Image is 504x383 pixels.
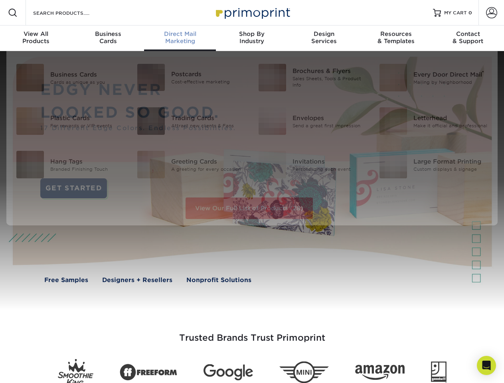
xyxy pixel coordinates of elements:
[360,30,432,45] div: & Templates
[216,26,288,51] a: Shop ByIndustry
[16,148,125,182] a: Hang Tags Hang Tags Branded Finishing Touch
[144,30,216,38] span: Direct Mail
[72,30,144,45] div: Cards
[216,30,288,38] span: Shop By
[137,148,246,182] a: Greeting Cards Greeting Cards A greeting for every occasion
[50,157,125,166] div: Hang Tags
[288,30,360,45] div: Services
[360,30,432,38] span: Resources
[216,30,288,45] div: Industry
[293,157,367,166] div: Invitations
[204,364,253,381] img: Google
[19,314,486,353] h3: Trusted Brands Trust Primoprint
[144,26,216,51] a: Direct MailMarketing
[360,26,432,51] a: Resources& Templates
[431,361,447,383] img: Goodwill
[477,356,496,375] div: Open Intercom Messenger
[258,148,367,182] a: Invitations Invitations Personalizing each event
[32,8,110,18] input: SEARCH PRODUCTS.....
[72,26,144,51] a: BusinessCards
[212,4,292,21] img: Primoprint
[186,197,313,219] a: View Our Full List of Products (28)
[259,151,286,178] img: Invitations
[288,30,360,38] span: Design
[379,148,488,182] a: Large Format Printing Large Format Printing Custom displays & signage
[171,166,246,172] div: A greeting for every occasion
[50,166,125,172] div: Branded Finishing Touch
[288,26,360,51] a: DesignServices
[171,157,246,166] div: Greeting Cards
[144,30,216,45] div: Marketing
[293,166,367,172] div: Personalizing each event
[413,166,488,172] div: Custom displays & signage
[137,151,165,178] img: Greeting Cards
[444,10,467,16] span: MY CART
[355,365,405,380] img: Amazon
[468,10,472,16] span: 0
[72,30,144,38] span: Business
[16,151,44,178] img: Hang Tags
[379,151,407,178] img: Large Format Printing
